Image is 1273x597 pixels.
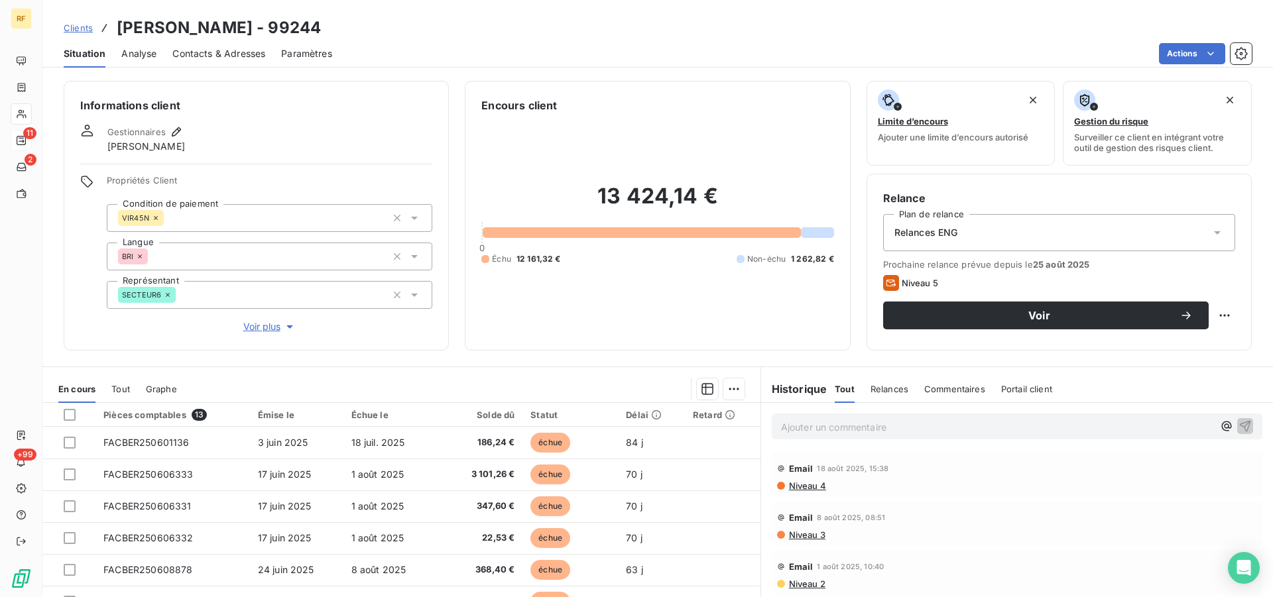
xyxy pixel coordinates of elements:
[11,156,31,178] a: 2
[530,464,570,484] span: échue
[479,243,485,253] span: 0
[176,289,186,301] input: Ajouter une valeur
[789,463,814,474] span: Email
[103,564,192,575] span: FACBER250608878
[817,514,885,521] span: 8 août 2025, 08:51
[14,449,36,461] span: +99
[351,409,435,420] div: Échue le
[103,532,193,543] span: FACBER250606332
[902,278,938,288] span: Niveau 5
[789,561,814,572] span: Email
[516,253,561,265] span: 12 161,32 €
[1074,132,1241,153] span: Surveiller ce client en intégrant votre outil de gestion des risques client.
[626,564,643,575] span: 63 j
[817,563,884,570] span: 1 août 2025, 10:40
[883,190,1235,206] h6: Relance
[788,480,826,491] span: Niveau 4
[258,468,312,480] span: 17 juin 2025
[103,500,191,512] span: FACBER250606331
[626,468,642,480] span: 70 j
[450,500,515,513] span: 347,60 €
[626,437,643,448] span: 84 j
[530,496,570,516] span: échue
[530,409,610,420] div: Statut
[450,563,515,576] span: 368,40 €
[64,21,93,34] a: Clients
[103,437,189,448] span: FACBER250601136
[761,381,827,397] h6: Historique
[11,8,32,29] div: RF
[107,127,166,137] span: Gestionnaires
[23,127,36,139] span: 11
[450,531,515,545] span: 22,53 €
[122,252,133,260] span: BRI
[693,409,753,420] div: Retard
[530,560,570,580] span: échue
[924,384,985,394] span: Commentaires
[878,132,1028,142] span: Ajouter une limite d’encours autorisé
[626,409,677,420] div: Délai
[1159,43,1225,64] button: Actions
[80,97,432,113] h6: Informations client
[107,319,432,334] button: Voir plus
[835,384,855,394] span: Tout
[450,436,515,449] span: 186,24 €
[899,310,1180,321] span: Voir
[351,500,404,512] span: 1 août 2025
[258,437,308,448] span: 3 juin 2025
[25,154,36,166] span: 2
[883,259,1235,270] span: Prochaine relance prévue depuis le
[351,564,406,575] span: 8 août 2025
[146,384,177,394] span: Graphe
[258,500,312,512] span: 17 juin 2025
[192,409,207,421] span: 13
[871,384,908,394] span: Relances
[258,532,312,543] span: 17 juin 2025
[626,532,642,543] span: 70 j
[481,97,557,113] h6: Encours client
[1033,259,1090,270] span: 25 août 2025
[530,433,570,453] span: échue
[111,384,130,394] span: Tout
[878,116,948,127] span: Limite d’encours
[450,409,515,420] div: Solde dû
[817,464,888,472] span: 18 août 2025, 15:38
[58,384,95,394] span: En cours
[867,81,1056,166] button: Limite d’encoursAjouter une limite d’encours autorisé
[117,16,321,40] h3: [PERSON_NAME] - 99244
[1001,384,1052,394] span: Portail client
[1228,552,1260,584] div: Open Intercom Messenger
[281,47,332,60] span: Paramètres
[481,183,833,223] h2: 13 424,14 €
[121,47,156,60] span: Analyse
[791,253,834,265] span: 1 262,82 €
[1063,81,1252,166] button: Gestion du risqueSurveiller ce client en intégrant votre outil de gestion des risques client.
[788,529,825,540] span: Niveau 3
[351,532,404,543] span: 1 août 2025
[103,409,242,421] div: Pièces comptables
[107,140,185,153] span: [PERSON_NAME]
[626,500,642,512] span: 70 j
[351,437,405,448] span: 18 juil. 2025
[148,250,158,262] input: Ajouter une valeur
[1074,116,1148,127] span: Gestion du risque
[11,568,32,589] img: Logo LeanPay
[64,47,105,60] span: Situation
[788,578,825,589] span: Niveau 2
[258,409,335,420] div: Émise le
[103,468,193,480] span: FACBER250606333
[172,47,265,60] span: Contacts & Adresses
[450,468,515,481] span: 3 101,26 €
[351,468,404,480] span: 1 août 2025
[122,214,149,222] span: VIR45N
[258,564,314,575] span: 24 juin 2025
[883,301,1209,329] button: Voir
[894,226,958,239] span: Relances ENG
[164,212,174,224] input: Ajouter une valeur
[243,320,296,333] span: Voir plus
[122,291,161,299] span: SECTEUR6
[747,253,786,265] span: Non-échu
[530,528,570,548] span: échue
[107,175,432,193] span: Propriétés Client
[789,512,814,523] span: Email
